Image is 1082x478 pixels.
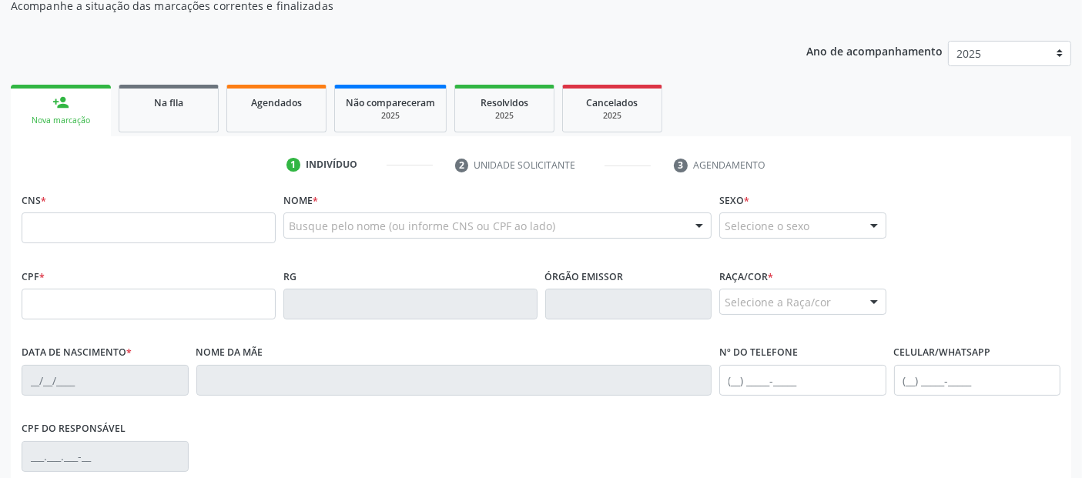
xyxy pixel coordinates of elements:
[346,110,435,122] div: 2025
[719,341,798,365] label: Nº do Telefone
[283,189,318,212] label: Nome
[346,96,435,109] span: Não compareceram
[894,341,991,365] label: Celular/WhatsApp
[22,441,189,472] input: ___.___.___-__
[154,96,183,109] span: Na fila
[894,365,1061,396] input: (__) _____-_____
[719,265,773,289] label: Raça/cor
[574,110,651,122] div: 2025
[22,265,45,289] label: CPF
[196,341,263,365] label: Nome da mãe
[22,189,46,212] label: CNS
[725,218,809,234] span: Selecione o sexo
[251,96,302,109] span: Agendados
[719,365,886,396] input: (__) _____-_____
[283,265,296,289] label: RG
[52,94,69,111] div: person_add
[289,218,555,234] span: Busque pelo nome (ou informe CNS ou CPF ao lado)
[22,341,132,365] label: Data de nascimento
[22,365,189,396] input: __/__/____
[806,41,943,60] p: Ano de acompanhamento
[22,115,100,126] div: Nova marcação
[587,96,638,109] span: Cancelados
[466,110,543,122] div: 2025
[545,265,624,289] label: Órgão emissor
[286,158,300,172] div: 1
[306,158,357,172] div: Indivíduo
[481,96,528,109] span: Resolvidos
[725,294,831,310] span: Selecione a Raça/cor
[22,417,126,441] label: CPF do responsável
[719,189,749,212] label: Sexo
